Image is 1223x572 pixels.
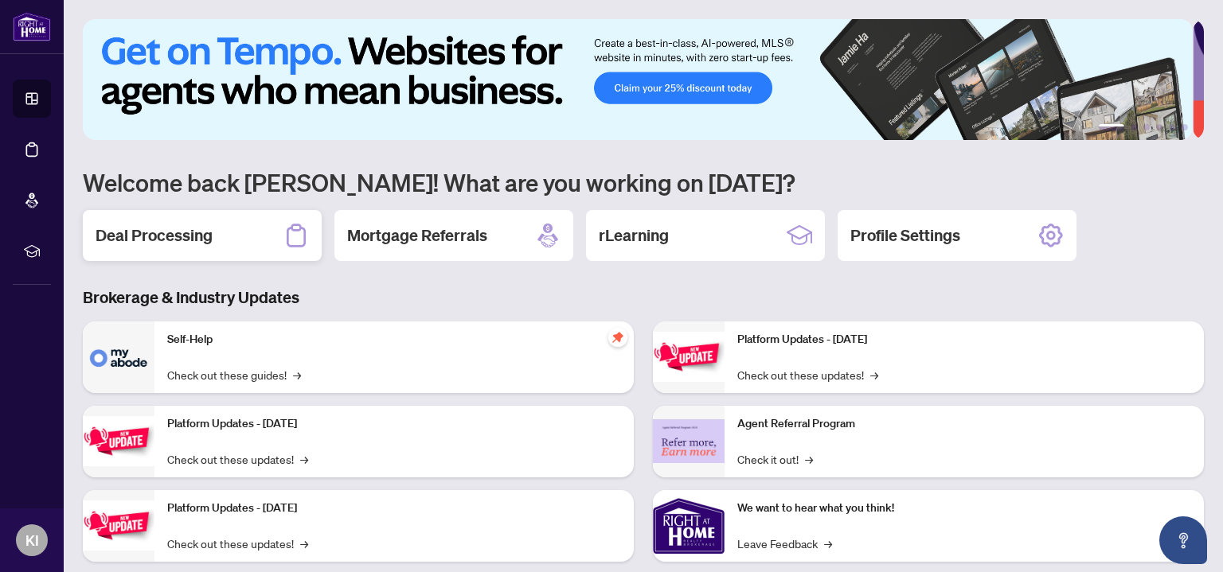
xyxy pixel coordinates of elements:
button: Open asap [1159,516,1207,564]
p: Self-Help [167,331,621,348]
a: Check out these updates!→ [737,366,878,383]
a: Check out these updates!→ [167,450,308,468]
img: logo [13,12,51,41]
p: Platform Updates - [DATE] [167,500,621,517]
span: → [870,366,878,383]
span: → [300,535,308,552]
h2: Mortgage Referrals [347,224,487,247]
p: Agent Referral Program [737,415,1191,433]
img: Self-Help [83,321,154,393]
a: Check it out!→ [737,450,813,468]
a: Check out these guides!→ [167,366,301,383]
img: Platform Updates - July 21, 2025 [83,500,154,551]
span: → [300,450,308,468]
h2: Deal Processing [96,224,213,247]
img: Agent Referral Program [653,419,725,463]
h1: Welcome back [PERSON_NAME]! What are you working on [DATE]? [83,167,1204,197]
button: 2 [1131,124,1137,130]
h2: Profile Settings [850,224,960,247]
a: Check out these updates!→ [167,535,308,552]
p: Platform Updates - [DATE] [167,415,621,433]
button: 6 [1182,124,1188,130]
span: KI [25,529,39,551]
span: → [824,535,832,552]
h3: Brokerage & Industry Updates [83,286,1204,309]
span: → [805,450,813,468]
button: 3 [1143,124,1150,130]
button: 5 [1169,124,1175,130]
span: → [293,366,301,383]
h2: rLearning [599,224,669,247]
a: Leave Feedback→ [737,535,832,552]
p: We want to hear what you think! [737,500,1191,517]
button: 4 [1156,124,1162,130]
span: pushpin [608,328,627,347]
img: Slide 0 [83,19,1193,140]
button: 1 [1099,124,1124,130]
p: Platform Updates - [DATE] [737,331,1191,348]
img: We want to hear what you think! [653,490,725,562]
img: Platform Updates - June 23, 2025 [653,332,725,382]
img: Platform Updates - September 16, 2025 [83,416,154,466]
